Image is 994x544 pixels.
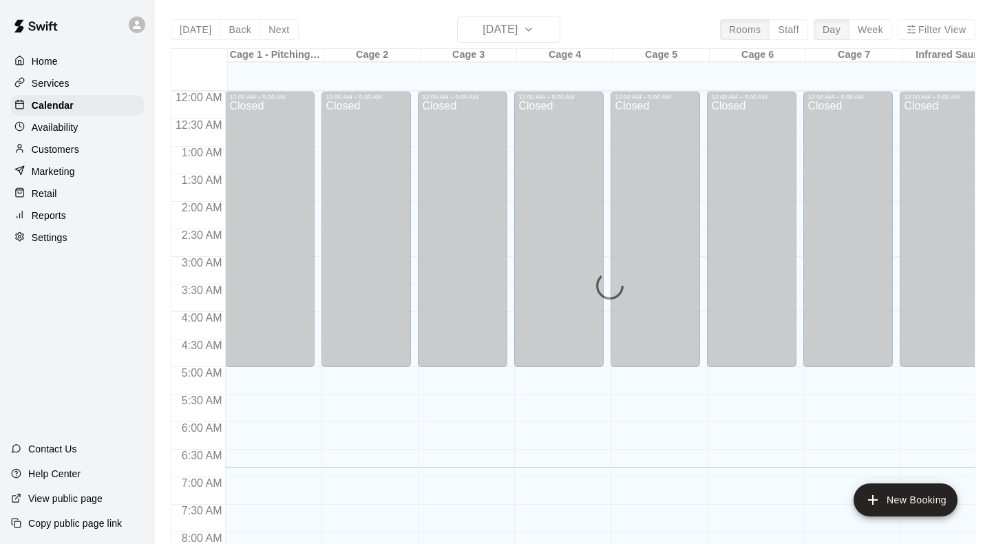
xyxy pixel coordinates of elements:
p: Marketing [32,165,75,178]
p: Help Center [28,467,81,481]
span: 1:30 AM [178,174,226,186]
div: Cage 6 [710,49,806,62]
div: 12:00 AM – 5:00 AM: Closed [611,92,700,367]
div: 12:00 AM – 5:00 AM [807,94,889,101]
div: Cage 7 [806,49,902,62]
p: Calendar [32,98,74,112]
div: 12:00 AM – 5:00 AM [518,94,600,101]
div: 12:00 AM – 5:00 AM [326,94,407,101]
button: add [854,483,958,516]
div: 12:00 AM – 5:00 AM: Closed [225,92,315,367]
div: 12:00 AM – 5:00 AM: Closed [514,92,604,367]
div: 12:00 AM – 5:00 AM [229,94,310,101]
p: Customers [32,143,79,156]
a: Home [11,51,144,72]
div: Closed [711,101,792,372]
p: Availability [32,121,78,134]
span: 6:00 AM [178,422,226,434]
div: 12:00 AM – 5:00 AM [615,94,696,101]
div: 12:00 AM – 5:00 AM [711,94,792,101]
span: 3:30 AM [178,284,226,296]
span: 7:00 AM [178,477,226,489]
span: 6:30 AM [178,450,226,461]
span: 5:00 AM [178,367,226,379]
div: 12:00 AM – 5:00 AM [904,94,985,101]
a: Services [11,73,144,94]
div: Cage 4 [517,49,613,62]
span: 8:00 AM [178,532,226,544]
div: 12:00 AM – 5:00 AM: Closed [321,92,411,367]
div: Closed [807,101,889,372]
a: Reports [11,205,144,226]
span: 4:00 AM [178,312,226,324]
span: 3:00 AM [178,257,226,269]
div: Closed [229,101,310,372]
p: Home [32,54,58,68]
p: View public page [28,492,103,505]
div: Closed [518,101,600,372]
div: Cage 3 [421,49,517,62]
div: 12:00 AM – 5:00 AM: Closed [803,92,893,367]
div: Cage 2 [324,49,421,62]
p: Services [32,76,70,90]
p: Reports [32,209,66,222]
a: Customers [11,139,144,160]
span: 2:30 AM [178,229,226,241]
div: Closed [326,101,407,372]
a: Settings [11,227,144,248]
div: Closed [422,101,503,372]
div: 12:00 AM – 5:00 AM: Closed [707,92,796,367]
a: Retail [11,183,144,204]
div: Closed [615,101,696,372]
span: 1:00 AM [178,147,226,158]
a: Marketing [11,161,144,182]
div: 12:00 AM – 5:00 AM: Closed [900,92,989,367]
span: 12:30 AM [172,119,226,131]
span: 2:00 AM [178,202,226,213]
p: Contact Us [28,442,77,456]
p: Settings [32,231,67,244]
div: Cage 1 - Pitching/Catching Lane [228,49,324,62]
p: Retail [32,187,57,200]
span: 5:30 AM [178,395,226,406]
span: 7:30 AM [178,505,226,516]
div: 12:00 AM – 5:00 AM [422,94,503,101]
a: Availability [11,117,144,138]
p: Copy public page link [28,516,122,530]
span: 4:30 AM [178,339,226,351]
div: Closed [904,101,985,372]
a: Calendar [11,95,144,116]
div: 12:00 AM – 5:00 AM: Closed [418,92,507,367]
div: Cage 5 [613,49,710,62]
span: 12:00 AM [172,92,226,103]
